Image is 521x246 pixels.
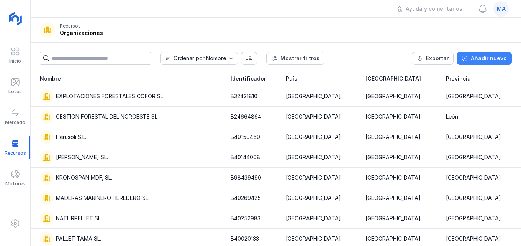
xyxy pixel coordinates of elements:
button: Exportar [412,52,454,65]
div: NATURPELLET SL [56,215,101,222]
span: Nombre [40,75,61,83]
span: Nombre [161,52,228,64]
div: [GEOGRAPHIC_DATA] [365,235,421,243]
div: B40150450 [231,133,260,141]
div: León [446,113,458,121]
div: Mostrar filtros [280,54,319,62]
button: Ayuda y comentarios [392,2,467,15]
div: [GEOGRAPHIC_DATA] [446,133,501,141]
div: Inicio [9,58,21,64]
div: Ayuda y comentarios [406,5,462,13]
div: B40020133 [231,235,259,243]
div: [GEOGRAPHIC_DATA] [365,113,421,121]
div: [GEOGRAPHIC_DATA] [446,154,501,161]
div: [GEOGRAPHIC_DATA] [286,215,341,222]
div: [GEOGRAPHIC_DATA] [286,235,341,243]
div: [GEOGRAPHIC_DATA] [365,154,421,161]
button: Mostrar filtros [266,52,324,65]
div: B24664864 [231,113,261,121]
div: [GEOGRAPHIC_DATA] [446,235,501,243]
div: Recursos [60,23,81,29]
span: [GEOGRAPHIC_DATA] [365,75,421,83]
img: logoRight.svg [6,9,25,28]
span: ma [497,5,506,13]
div: Motores [5,181,25,187]
div: PALLET TAMA SL. [56,235,101,243]
div: GESTION FORESTAL DEL NOROESTE SL. [56,113,159,121]
div: [GEOGRAPHIC_DATA] [286,113,341,121]
div: [GEOGRAPHIC_DATA] [365,194,421,202]
div: Herusoli S.L. [56,133,86,141]
div: EXPLOTACIONES FORESTALES COFOR SL. [56,92,164,100]
div: [GEOGRAPHIC_DATA] [446,215,501,222]
div: [GEOGRAPHIC_DATA] [446,174,501,182]
div: Mercado [5,119,25,125]
div: Ordenar por Nombre [174,56,226,61]
div: B40144008 [231,154,260,161]
div: [GEOGRAPHIC_DATA] [286,174,341,182]
div: Organizaciones [60,29,103,37]
div: [PERSON_NAME] SL. [56,154,108,161]
div: [GEOGRAPHIC_DATA] [446,92,501,100]
div: [GEOGRAPHIC_DATA] [365,92,421,100]
div: MADERAS MARINERO HEREDERO SL. [56,194,149,202]
div: [GEOGRAPHIC_DATA] [446,194,501,202]
div: [GEOGRAPHIC_DATA] [365,174,421,182]
div: KRONOSPAN MDF, SL. [56,174,112,182]
span: Identificador [231,75,266,83]
div: B40252983 [231,215,260,222]
div: [GEOGRAPHIC_DATA] [286,194,341,202]
button: Añadir nuevo [457,52,512,65]
span: Provincia [446,75,471,83]
div: [GEOGRAPHIC_DATA] [365,215,421,222]
span: País [286,75,297,83]
div: B40269425 [231,194,261,202]
div: [GEOGRAPHIC_DATA] [286,92,341,100]
div: Lotes [8,89,22,95]
div: Añadir nuevo [471,54,507,62]
div: [GEOGRAPHIC_DATA] [365,133,421,141]
div: B32421810 [231,92,257,100]
div: Exportar [426,54,449,62]
div: B98439490 [231,174,261,182]
div: [GEOGRAPHIC_DATA] [286,133,341,141]
div: [GEOGRAPHIC_DATA] [286,154,341,161]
